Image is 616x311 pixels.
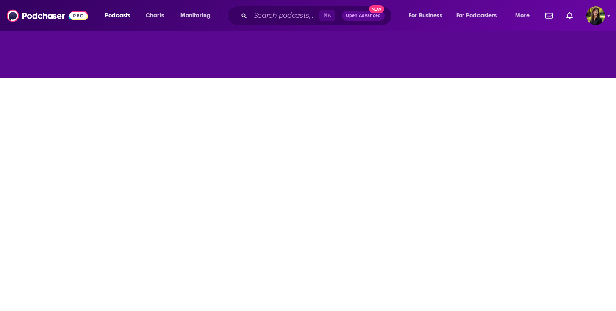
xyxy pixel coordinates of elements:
[140,9,169,22] a: Charts
[586,6,605,25] img: User Profile
[586,6,605,25] button: Show profile menu
[319,10,335,21] span: ⌘ K
[586,6,605,25] span: Logged in as HowellMedia
[7,8,88,24] img: Podchaser - Follow, Share and Rate Podcasts
[563,8,576,23] a: Show notifications dropdown
[409,10,442,22] span: For Business
[451,9,509,22] button: open menu
[342,11,385,21] button: Open AdvancedNew
[346,14,381,18] span: Open Advanced
[105,10,130,22] span: Podcasts
[146,10,164,22] span: Charts
[235,6,400,25] div: Search podcasts, credits, & more...
[509,9,540,22] button: open menu
[456,10,497,22] span: For Podcasters
[515,10,530,22] span: More
[99,9,141,22] button: open menu
[369,5,384,13] span: New
[542,8,556,23] a: Show notifications dropdown
[250,9,319,22] input: Search podcasts, credits, & more...
[180,10,211,22] span: Monitoring
[403,9,453,22] button: open menu
[175,9,222,22] button: open menu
